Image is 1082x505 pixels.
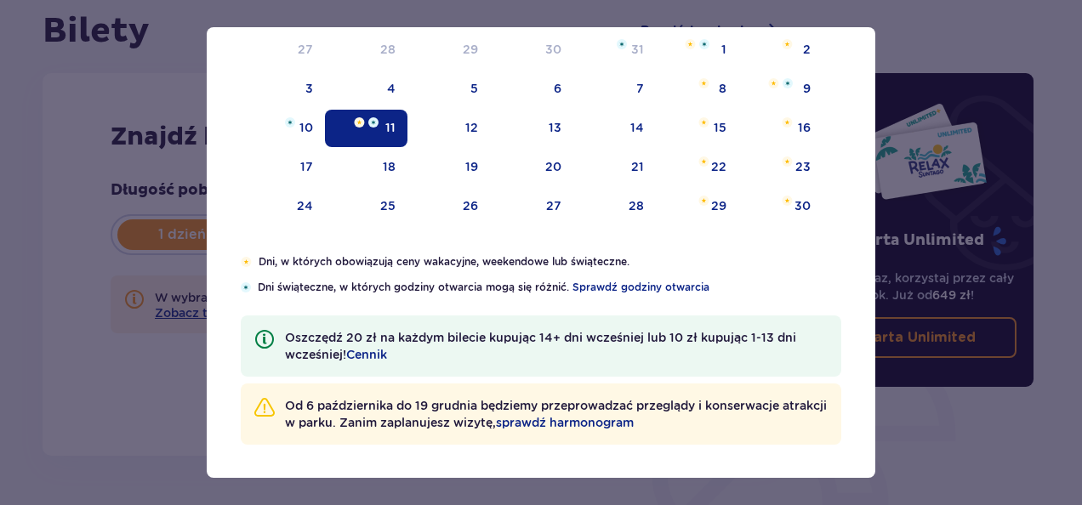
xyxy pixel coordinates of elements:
[698,117,709,128] img: Pomarańczowa gwiazdka
[656,149,738,186] td: sobota, 22 listopada 2025
[545,41,561,58] div: 30
[636,80,644,97] div: 7
[795,158,811,175] div: 23
[407,188,490,225] td: środa, 26 listopada 2025
[259,254,841,270] p: Dni, w których obowiązują ceny wakacyjne, weekendowe lub świąteczne.
[698,78,709,88] img: Pomarańczowa gwiazdka
[490,149,574,186] td: czwartek, 20 listopada 2025
[631,41,644,58] div: 31
[782,196,793,206] img: Pomarańczowa gwiazdka
[368,117,379,128] img: Niebieska gwiazdka
[325,71,407,108] td: wtorek, 4 listopada 2025
[490,31,574,69] td: czwartek, 30 października 2025
[297,197,313,214] div: 24
[630,119,644,136] div: 14
[656,110,738,147] td: sobota, 15 listopada 2025
[490,188,574,225] td: czwartek, 27 listopada 2025
[721,41,726,58] div: 1
[738,110,823,147] td: niedziela, 16 listopada 2025
[241,110,325,147] td: poniedziałek, 10 listopada 2025
[698,156,709,167] img: Pomarańczowa gwiazdka
[768,78,779,88] img: Pomarańczowa gwiazdka
[738,71,823,108] td: niedziela, 9 listopada 2025
[470,80,478,97] div: 5
[285,397,828,431] p: Od 6 października do 19 grudnia będziemy przeprowadzać przeglądy i konserwacje atrakcji w parku. ...
[325,31,407,69] td: wtorek, 28 października 2025
[463,197,478,214] div: 26
[573,110,656,147] td: piątek, 14 listopada 2025
[656,71,738,108] td: sobota, 8 listopada 2025
[685,39,696,49] img: Pomarańczowa gwiazdka
[573,31,656,69] td: piątek, 31 października 2025
[383,158,396,175] div: 18
[699,39,709,49] img: Niebieska gwiazdka
[407,110,490,147] td: środa, 12 listopada 2025
[629,197,644,214] div: 28
[714,119,726,136] div: 15
[241,71,325,108] td: poniedziałek, 3 listopada 2025
[549,119,561,136] div: 13
[738,31,823,69] td: niedziela, 2 listopada 2025
[573,149,656,186] td: piątek, 21 listopada 2025
[407,149,490,186] td: środa, 19 listopada 2025
[554,80,561,97] div: 6
[380,197,396,214] div: 25
[738,149,823,186] td: niedziela, 23 listopada 2025
[407,71,490,108] td: środa, 5 listopada 2025
[346,346,387,363] a: Cennik
[711,197,726,214] div: 29
[385,119,396,136] div: 11
[573,71,656,108] td: piątek, 7 listopada 2025
[325,110,407,147] td: Data zaznaczona. wtorek, 11 listopada 2025
[298,41,313,58] div: 27
[305,80,313,97] div: 3
[300,158,313,175] div: 17
[325,188,407,225] td: wtorek, 25 listopada 2025
[617,39,627,49] img: Niebieska gwiazdka
[783,78,793,88] img: Niebieska gwiazdka
[465,119,478,136] div: 12
[782,156,793,167] img: Pomarańczowa gwiazdka
[241,149,325,186] td: poniedziałek, 17 listopada 2025
[380,41,396,58] div: 28
[798,119,811,136] div: 16
[782,117,793,128] img: Pomarańczowa gwiazdka
[241,257,252,267] img: Pomarańczowa gwiazdka
[490,110,574,147] td: czwartek, 13 listopada 2025
[573,188,656,225] td: piątek, 28 listopada 2025
[572,280,709,295] a: Sprawdź godziny otwarcia
[241,282,251,292] img: Niebieska gwiazdka
[782,39,793,49] img: Pomarańczowa gwiazdka
[285,117,295,128] img: Niebieska gwiazdka
[656,31,738,69] td: sobota, 1 listopada 2025
[463,41,478,58] div: 29
[794,197,811,214] div: 30
[546,197,561,214] div: 27
[545,158,561,175] div: 20
[656,188,738,225] td: sobota, 29 listopada 2025
[241,188,325,225] td: poniedziałek, 24 listopada 2025
[738,188,823,225] td: niedziela, 30 listopada 2025
[258,280,841,295] p: Dni świąteczne, w których godziny otwarcia mogą się różnić.
[803,80,811,97] div: 9
[496,414,634,431] a: sprawdź harmonogram
[711,158,726,175] div: 22
[299,119,313,136] div: 10
[719,80,726,97] div: 8
[285,329,828,363] p: Oszczędź 20 zł na każdym bilecie kupując 14+ dni wcześniej lub 10 zł kupując 1-13 dni wcześniej!
[407,31,490,69] td: środa, 29 października 2025
[387,80,396,97] div: 4
[354,117,365,128] img: Pomarańczowa gwiazdka
[698,196,709,206] img: Pomarańczowa gwiazdka
[631,158,644,175] div: 21
[803,41,811,58] div: 2
[490,71,574,108] td: czwartek, 6 listopada 2025
[241,31,325,69] td: poniedziałek, 27 października 2025
[465,158,478,175] div: 19
[325,149,407,186] td: wtorek, 18 listopada 2025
